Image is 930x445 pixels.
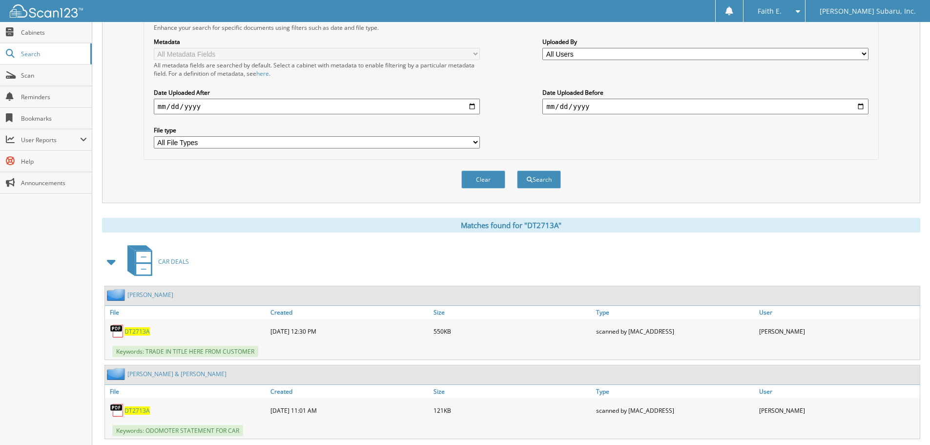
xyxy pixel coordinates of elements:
a: User [757,306,920,319]
div: [PERSON_NAME] [757,321,920,341]
a: Size [431,385,594,398]
img: folder2.png [107,368,127,380]
a: File [105,306,268,319]
img: folder2.png [107,289,127,301]
span: CAR DEALS [158,257,189,266]
span: Reminders [21,93,87,101]
span: Cabinets [21,28,87,37]
label: Uploaded By [542,38,868,46]
span: Keywords: ODOMOTER STATEMENT FOR CAR [112,425,243,436]
div: [DATE] 11:01 AM [268,401,431,420]
input: start [154,99,480,114]
label: Date Uploaded After [154,88,480,97]
button: Search [517,170,561,189]
div: [PERSON_NAME] [757,401,920,420]
span: Faith E. [758,8,782,14]
a: CAR DEALS [122,242,189,281]
a: DT2713A [124,406,150,415]
div: 550KB [431,321,594,341]
button: Clear [461,170,505,189]
div: 121KB [431,401,594,420]
div: scanned by [MAC_ADDRESS] [594,401,757,420]
img: PDF.png [110,324,124,339]
a: Size [431,306,594,319]
a: [PERSON_NAME] [127,291,173,299]
span: Search [21,50,85,58]
span: Scan [21,71,87,80]
span: Bookmarks [21,114,87,123]
div: scanned by [MAC_ADDRESS] [594,321,757,341]
img: scan123-logo-white.svg [10,4,83,18]
a: Type [594,306,757,319]
label: Date Uploaded Before [542,88,868,97]
div: Matches found for "DT2713A" [102,218,920,233]
label: File type [154,126,480,134]
span: Announcements [21,179,87,187]
a: User [757,385,920,398]
a: Type [594,385,757,398]
a: Created [268,385,431,398]
a: File [105,385,268,398]
span: User Reports [21,136,80,144]
a: Created [268,306,431,319]
span: [PERSON_NAME] Subaru, Inc. [820,8,916,14]
iframe: Chat Widget [881,398,930,445]
a: [PERSON_NAME] & [PERSON_NAME] [127,370,227,378]
a: here [256,69,269,78]
span: Keywords: TRADE IN TITLE HERE FROM CUSTOMER [112,346,258,357]
input: end [542,99,868,114]
img: PDF.png [110,403,124,418]
a: DT2713A [124,327,150,336]
span: Help [21,157,87,166]
label: Metadata [154,38,480,46]
div: All metadata fields are searched by default. Select a cabinet with metadata to enable filtering b... [154,61,480,78]
div: Enhance your search for specific documents using filters such as date and file type. [149,23,873,32]
div: [DATE] 12:30 PM [268,321,431,341]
